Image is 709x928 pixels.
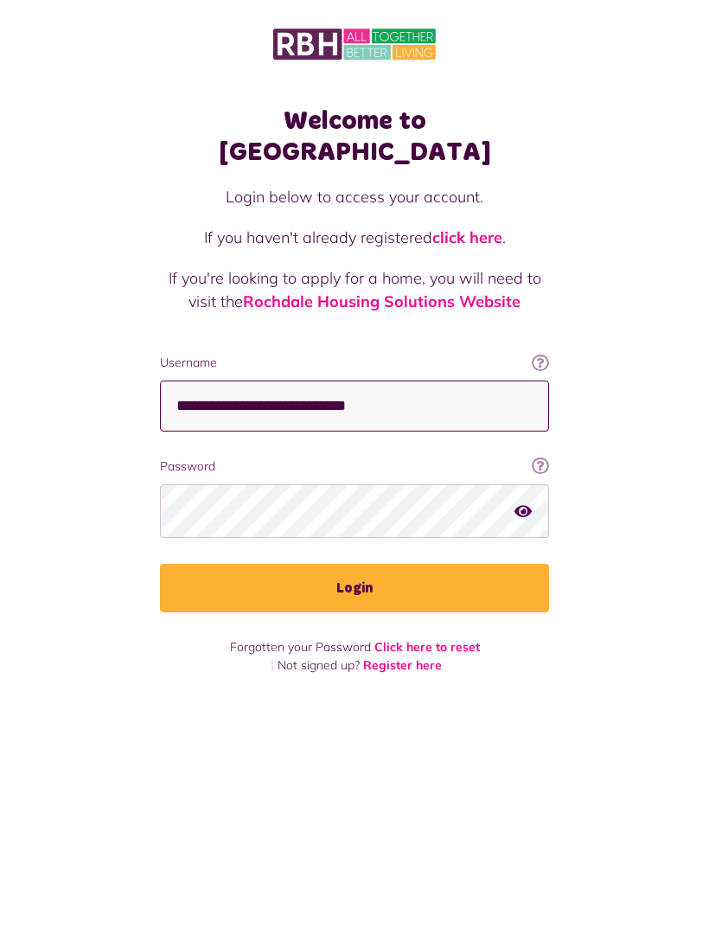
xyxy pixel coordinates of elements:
[160,564,549,612] button: Login
[160,185,549,208] p: Login below to access your account.
[160,226,549,249] p: If you haven't already registered .
[374,639,480,655] a: Click here to reset
[432,227,502,247] a: click here
[160,106,549,168] h1: Welcome to [GEOGRAPHIC_DATA]
[160,354,549,372] label: Username
[278,657,360,673] span: Not signed up?
[160,458,549,476] label: Password
[363,657,442,673] a: Register here
[230,639,371,655] span: Forgotten your Password
[160,266,549,313] p: If you're looking to apply for a home, you will need to visit the
[273,26,436,62] img: MyRBH
[243,291,521,311] a: Rochdale Housing Solutions Website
